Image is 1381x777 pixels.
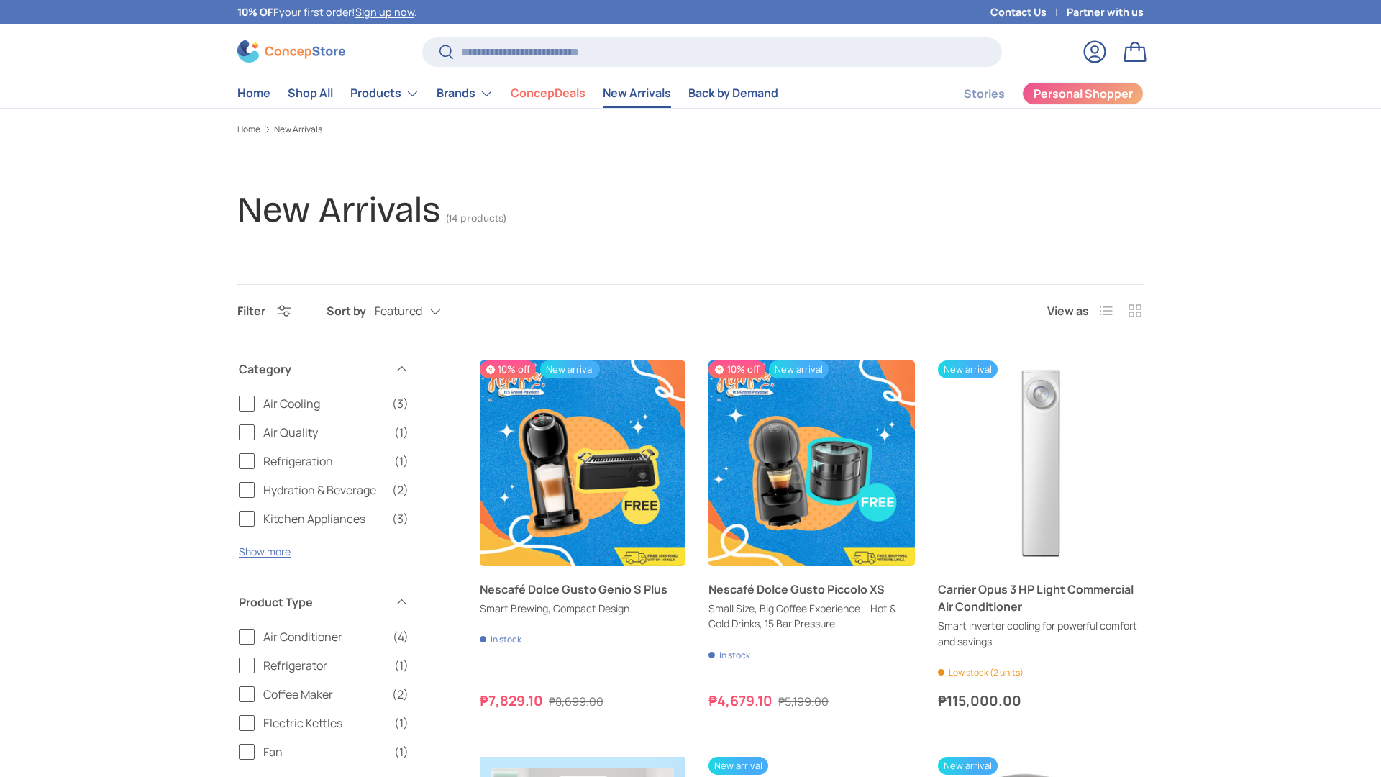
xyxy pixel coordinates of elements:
[1034,88,1133,99] span: Personal Shopper
[263,510,383,527] span: Kitchen Appliances
[263,657,386,674] span: Refrigerator
[263,714,386,732] span: Electric Kettles
[708,581,914,598] a: Nescafé Dolce Gusto Piccolo XS
[237,79,270,107] a: Home
[708,360,914,566] a: Nescafé Dolce Gusto Piccolo XS
[239,343,409,395] summary: Category
[263,481,383,499] span: Hydration & Beverage
[237,4,417,20] p: your first order! .
[288,79,333,107] a: Shop All
[237,5,279,19] strong: 10% OFF
[511,79,585,107] a: ConcepDeals
[428,79,502,108] summary: Brands
[263,743,386,760] span: Fan
[239,545,291,558] button: Show more
[938,360,1144,566] a: Carrier Opus 3 HP Light Commercial Air Conditioner
[938,581,1144,615] a: Carrier Opus 3 HP Light Commercial Air Conditioner
[394,714,409,732] span: (1)
[392,686,409,703] span: (2)
[239,594,386,611] span: Product Type
[239,360,386,378] span: Category
[237,303,291,319] button: Filter
[394,657,409,674] span: (1)
[237,123,1144,136] nav: Breadcrumbs
[480,360,536,378] span: 10% off
[393,628,409,645] span: (4)
[263,395,383,412] span: Air Cooling
[237,303,265,319] span: Filter
[392,395,409,412] span: (3)
[263,686,383,703] span: Coffee Maker
[274,125,322,134] a: New Arrivals
[540,360,600,378] span: New arrival
[437,79,493,108] a: Brands
[769,360,829,378] span: New arrival
[355,5,414,19] a: Sign up now
[1047,302,1089,319] span: View as
[938,360,998,378] span: New arrival
[938,360,1144,566] img: https://concepstore.ph/products/carrier-opus-3-hp-light-commercial-air-conditioner
[480,360,685,566] a: Nescafé Dolce Gusto Genio S Plus
[237,40,345,63] img: ConcepStore
[237,125,260,134] a: Home
[263,424,386,441] span: Air Quality
[394,743,409,760] span: (1)
[239,576,409,628] summary: Product Type
[938,757,998,775] span: New arrival
[327,302,375,319] label: Sort by
[1022,82,1144,105] a: Personal Shopper
[342,79,428,108] summary: Products
[1067,4,1144,20] a: Partner with us
[708,757,768,775] span: New arrival
[929,79,1144,108] nav: Secondary
[394,453,409,470] span: (1)
[237,188,440,231] h1: New Arrivals
[708,360,765,378] span: 10% off
[990,4,1067,20] a: Contact Us
[480,581,685,598] a: Nescafé Dolce Gusto Genio S Plus
[394,424,409,441] span: (1)
[603,79,671,107] a: New Arrivals
[375,304,422,318] span: Featured
[263,453,386,470] span: Refrigeration
[237,79,778,108] nav: Primary
[392,510,409,527] span: (3)
[350,79,419,108] a: Products
[446,212,506,224] span: (14 products)
[964,80,1005,108] a: Stories
[263,628,384,645] span: Air Conditioner
[375,299,470,324] button: Featured
[392,481,409,499] span: (2)
[688,79,778,107] a: Back by Demand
